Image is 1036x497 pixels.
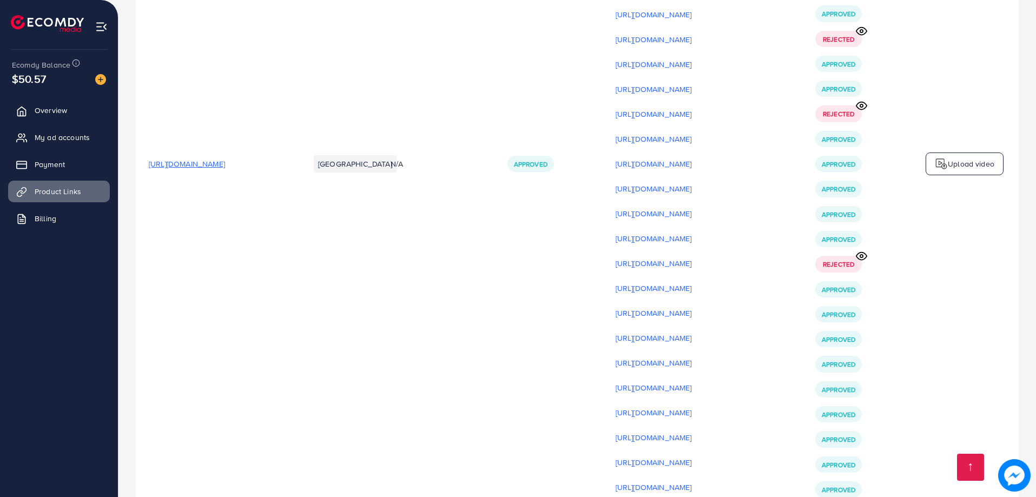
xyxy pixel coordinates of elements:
img: image [998,459,1031,492]
a: Product Links [8,181,110,202]
span: Approved [822,210,855,219]
span: [URL][DOMAIN_NAME] [149,158,225,169]
span: Approved [822,410,855,419]
span: Approved [822,335,855,344]
span: Approved [822,84,855,94]
span: Approved [822,360,855,369]
p: [URL][DOMAIN_NAME] [616,456,692,469]
span: Overview [35,105,67,116]
p: [URL][DOMAIN_NAME] [616,207,692,220]
p: [URL][DOMAIN_NAME] [616,132,692,145]
span: Approved [822,184,855,194]
a: Billing [8,208,110,229]
li: [GEOGRAPHIC_DATA] [314,155,397,173]
p: [URL][DOMAIN_NAME] [616,356,692,369]
span: Rejected [823,260,854,269]
a: My ad accounts [8,127,110,148]
span: Approved [822,310,855,319]
p: Upload video [948,157,994,170]
span: Payment [35,159,65,170]
span: Approved [822,135,855,144]
p: [URL][DOMAIN_NAME] [616,8,692,21]
span: Approved [514,160,547,169]
p: [URL][DOMAIN_NAME] [616,481,692,494]
span: Approved [822,460,855,469]
p: [URL][DOMAIN_NAME] [616,282,692,295]
span: Ecomdy Balance [12,59,70,70]
span: Rejected [823,109,854,118]
span: Product Links [35,186,81,197]
p: [URL][DOMAIN_NAME] [616,307,692,320]
span: Approved [822,435,855,444]
p: [URL][DOMAIN_NAME] [616,332,692,344]
img: logo [11,15,84,32]
p: [URL][DOMAIN_NAME] [616,182,692,195]
a: Payment [8,154,110,175]
p: [URL][DOMAIN_NAME] [616,232,692,245]
p: [URL][DOMAIN_NAME] [616,108,692,121]
p: [URL][DOMAIN_NAME] [616,33,692,46]
span: Approved [822,235,855,244]
span: Approved [822,9,855,18]
img: image [95,74,106,85]
img: logo [935,157,948,170]
span: Approved [822,59,855,69]
span: Approved [822,160,855,169]
span: Approved [822,285,855,294]
span: Billing [35,213,56,224]
a: Overview [8,100,110,121]
img: menu [95,21,108,33]
span: My ad accounts [35,132,90,143]
p: [URL][DOMAIN_NAME] [616,381,692,394]
span: N/A [391,158,403,169]
span: Approved [822,485,855,494]
p: [URL][DOMAIN_NAME] [616,257,692,270]
p: [URL][DOMAIN_NAME] [616,157,692,170]
p: [URL][DOMAIN_NAME] [616,431,692,444]
span: $50.57 [12,71,46,87]
p: [URL][DOMAIN_NAME] [616,83,692,96]
p: [URL][DOMAIN_NAME] [616,58,692,71]
span: Rejected [823,35,854,44]
span: Approved [822,385,855,394]
p: [URL][DOMAIN_NAME] [616,406,692,419]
